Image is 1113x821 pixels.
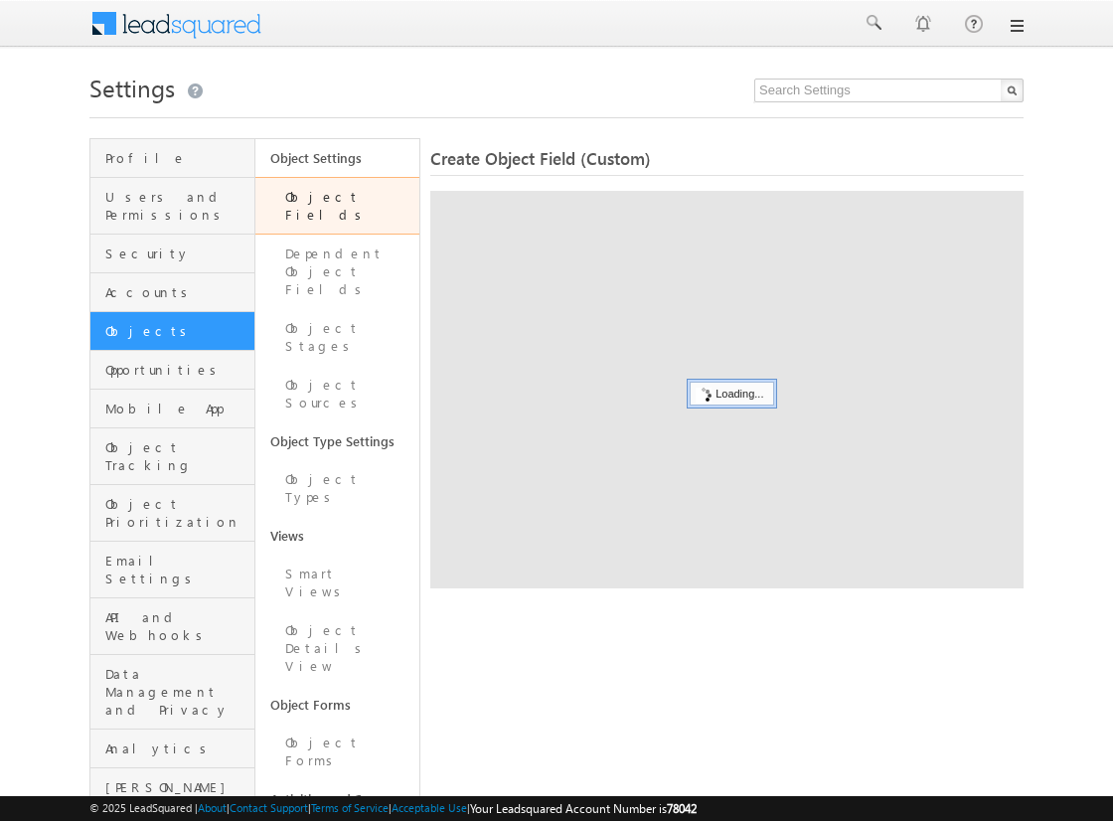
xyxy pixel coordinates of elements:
[105,188,249,224] span: Users and Permissions
[105,283,249,301] span: Accounts
[255,235,420,309] a: Dependent Object Fields
[470,801,697,816] span: Your Leadsquared Account Number is
[255,724,420,780] a: Object Forms
[90,768,254,807] a: [PERSON_NAME]
[105,245,249,262] span: Security
[230,801,308,814] a: Contact Support
[392,801,467,814] a: Acceptable Use
[667,801,697,816] span: 78042
[255,422,420,460] a: Object Type Settings
[105,778,249,796] span: [PERSON_NAME]
[255,555,420,611] a: Smart Views
[255,366,420,422] a: Object Sources
[311,801,389,814] a: Terms of Service
[90,351,254,390] a: Opportunities
[255,517,420,555] a: Views
[90,273,254,312] a: Accounts
[105,438,249,474] span: Object Tracking
[90,178,254,235] a: Users and Permissions
[255,460,420,517] a: Object Types
[90,235,254,273] a: Security
[198,801,227,814] a: About
[105,400,249,417] span: Mobile App
[90,390,254,428] a: Mobile App
[255,139,420,177] a: Object Settings
[754,79,1024,102] input: Search Settings
[105,552,249,587] span: Email Settings
[105,322,249,340] span: Objects
[105,361,249,379] span: Opportunities
[90,485,254,542] a: Object Prioritization
[90,542,254,598] a: Email Settings
[90,139,254,178] a: Profile
[90,730,254,768] a: Analytics
[690,382,774,406] div: Loading...
[430,147,651,170] span: Create Object Field (Custom)
[105,149,249,167] span: Profile
[105,608,249,644] span: API and Webhooks
[105,495,249,531] span: Object Prioritization
[90,655,254,730] a: Data Management and Privacy
[255,611,420,686] a: Object Details View
[105,665,249,719] span: Data Management and Privacy
[255,780,420,818] a: Activities and Scores
[89,799,697,818] span: © 2025 LeadSquared | | | | |
[90,598,254,655] a: API and Webhooks
[255,309,420,366] a: Object Stages
[89,72,175,103] span: Settings
[255,177,420,235] a: Object Fields
[255,686,420,724] a: Object Forms
[90,428,254,485] a: Object Tracking
[90,312,254,351] a: Objects
[105,739,249,757] span: Analytics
